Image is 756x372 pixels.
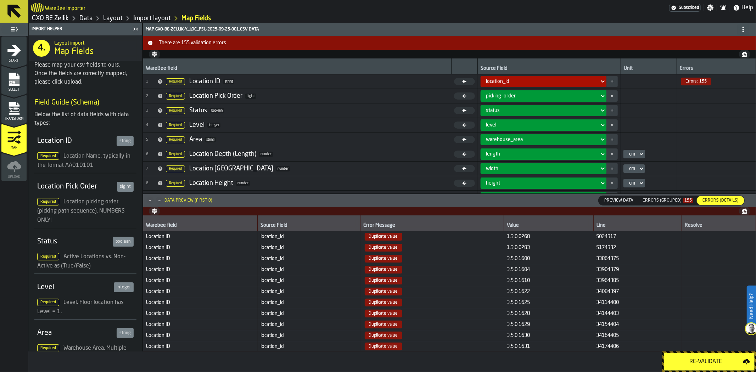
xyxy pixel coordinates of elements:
[149,207,160,215] button: button-
[117,182,134,192] div: bigint
[669,4,701,12] div: Menu Subscription
[679,5,699,10] span: Subscribed
[146,267,255,272] span: Location ID
[596,278,679,283] span: 3396 4385
[146,167,155,171] span: 7
[507,322,590,327] span: 3.5.0.1629
[507,245,590,250] span: 1.3.0.0283
[596,267,679,272] span: 3390 4379
[261,333,358,338] span: location_id
[486,79,510,84] span: location_id
[146,344,255,349] span: Location ID
[37,282,111,292] div: Level
[146,222,254,230] div: Warebee field
[236,181,250,186] span: number
[146,278,255,283] span: Location ID
[189,179,233,187] div: Location Height
[481,177,607,189] div: DropdownMenuValue-height
[596,245,679,250] span: 517 4332
[117,328,134,338] div: string
[261,222,357,230] div: Source Field
[29,35,142,61] div: title-Map Fields
[669,4,701,12] a: link-to-/wh/i/5fa160b1-7992-442a-9057-4226e3d2ae6d/settings/billing
[1,117,27,121] span: Transform
[189,165,273,173] div: Location [GEOGRAPHIC_DATA]
[623,164,645,173] div: DropdownMenuValue-cm
[624,66,674,73] div: Unit
[166,93,185,100] span: Required
[37,345,127,370] span: Warehouse Area. Multiple areas supported, also sometimes called Zones
[146,123,155,128] span: 4
[166,107,185,114] span: Required
[365,332,402,339] span: Duplicate value
[259,152,273,157] span: number
[365,288,402,295] span: Duplicate value
[629,166,635,171] div: DropdownMenuValue-cm
[486,137,523,142] span: warehouse_area
[37,344,59,352] span: Required
[54,39,136,46] h2: Sub Title
[189,107,207,114] div: Status
[45,4,85,11] h2: Sub Title
[599,196,639,205] div: thumb
[146,66,448,73] div: WareBee field
[486,180,500,186] span: height
[481,66,618,73] div: Source Field
[363,222,501,230] div: Error Message
[717,4,730,11] label: button-toggle-Notifications
[1,88,27,92] span: Select
[486,166,499,171] span: width
[29,23,142,35] header: Import Helper
[261,256,358,261] span: location_id
[261,322,358,327] span: location_id
[486,122,597,128] div: DropdownMenuValue-level
[189,136,202,143] div: Area
[486,79,597,84] div: DropdownMenuValue-location_id
[507,333,590,338] span: 3.5.0.1630
[486,151,597,157] div: DropdownMenuValue-length
[643,198,693,203] div: Errors (Grouped)
[166,180,185,187] span: Required
[146,197,155,204] button: Maximize
[596,333,679,338] span: 3416 4405
[365,266,402,274] span: Duplicate value
[146,322,255,327] span: Location ID
[596,322,679,327] span: 3415 4404
[664,353,755,371] button: button-Re-Validate
[32,15,69,22] a: link-to-/wh/i/5fa160b1-7992-442a-9057-4226e3d2ae6d
[146,333,255,338] span: Location ID
[223,79,234,84] span: string
[365,233,402,241] span: Duplicate value
[113,237,134,247] div: boolean
[37,199,125,223] span: Location picking order (picking path sequence). NUMBERS ONLY!
[133,15,171,22] a: link-to-/wh/i/5fa160b1-7992-442a-9057-4226e3d2ae6d/import/layout/
[623,150,645,158] div: DropdownMenuValue-cm
[486,122,497,128] span: level
[146,234,255,239] span: Location ID
[143,36,756,50] button: button-
[276,166,290,171] span: number
[606,163,618,174] button: button-
[189,121,205,129] div: Level
[37,253,59,260] span: Required
[606,148,618,160] button: button-
[365,343,402,350] span: Duplicate value
[481,90,607,102] div: DropdownMenuValue-picking_order
[1,124,27,152] li: menu Map
[598,196,639,205] label: button-switch-multi-Preview Data
[640,197,696,204] div: thumb
[730,4,756,12] label: button-toggle-Help
[747,286,755,326] label: Need Help?
[146,245,255,250] span: Location ID
[486,93,597,99] div: DropdownMenuValue-picking_order
[261,245,358,250] span: location_id
[33,40,50,57] div: 4.
[166,136,185,143] span: Required
[54,46,94,57] span: Map Fields
[481,148,607,160] div: DropdownMenuValue-length
[481,119,607,131] div: DropdownMenuValue-level
[365,299,402,306] span: Duplicate value
[37,136,114,146] div: Location ID
[596,234,679,239] span: 502 4317
[146,289,255,294] span: Location ID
